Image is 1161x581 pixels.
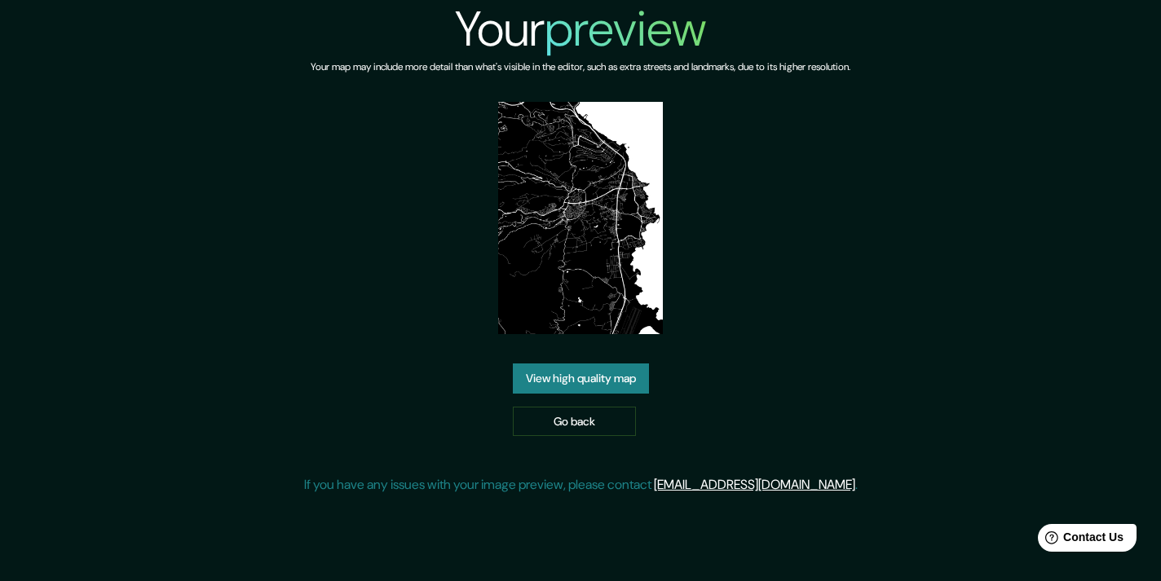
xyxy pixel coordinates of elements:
img: created-map-preview [498,102,663,334]
h6: Your map may include more detail than what's visible in the editor, such as extra streets and lan... [311,59,850,76]
p: If you have any issues with your image preview, please contact . [304,475,858,495]
iframe: Help widget launcher [1016,517,1143,563]
a: [EMAIL_ADDRESS][DOMAIN_NAME] [654,476,855,493]
a: View high quality map [513,363,649,394]
a: Go back [513,407,636,437]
